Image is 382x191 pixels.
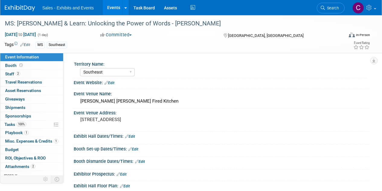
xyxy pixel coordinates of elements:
[120,184,130,188] a: Edit
[0,137,63,145] a: Misc. Expenses & Credits1
[5,88,41,93] span: Asset Reservations
[74,78,370,86] div: Event Website:
[117,172,127,176] a: Edit
[5,80,42,84] span: Travel Reservations
[0,154,63,162] a: ROI, Objectives & ROO
[74,108,370,116] div: Event Venue Address:
[0,53,63,61] a: Event Information
[0,163,63,171] a: Attachments2
[317,3,345,13] a: Search
[0,61,63,70] a: Booth
[5,97,25,101] span: Giveaways
[3,18,339,29] div: MS: [PERSON_NAME] & Learn: Unlocking the Power of Words - [PERSON_NAME]
[356,33,370,37] div: In-Person
[349,32,355,37] img: Format-Inperson.png
[78,97,365,106] div: [PERSON_NAME] [PERSON_NAME] Fired Kitchen
[5,130,29,135] span: Playbook
[17,122,26,127] span: 100%
[0,87,63,95] a: Asset Reservations
[5,122,26,127] span: Tasks
[0,112,63,120] a: Sponsorships
[18,63,24,68] span: Booth not reserved yet
[5,54,39,59] span: Event Information
[74,157,370,165] div: Booth Dismantle Dates/Times:
[5,114,31,118] span: Sponsorships
[0,171,63,179] a: more
[5,139,58,143] span: Misc. Expenses & Credits
[0,146,63,154] a: Budget
[128,147,138,151] a: Edit
[0,120,63,129] a: Tasks100%
[74,170,370,177] div: Exhibitor Prospectus:
[40,175,51,183] td: Personalize Event Tab Strip
[74,144,370,152] div: Booth Set-up Dates/Times:
[325,6,339,10] span: Search
[0,78,63,86] a: Travel Reservations
[42,5,94,10] span: Sales - Exhibits and Events
[352,2,364,14] img: Christine Lurz
[5,63,24,68] span: Booth
[5,41,30,48] td: Tags
[74,60,367,67] div: Territory Name:
[51,175,63,183] td: Toggle Event Tabs
[228,33,303,38] span: [GEOGRAPHIC_DATA], [GEOGRAPHIC_DATA]
[5,71,20,76] span: Staff
[74,181,370,189] div: Exhibit Hall Floor Plan:
[5,5,35,11] img: ExhibitDay
[5,105,25,110] span: Shipments
[5,164,35,169] span: Attachments
[0,129,63,137] a: Playbook1
[98,32,134,38] button: Committed
[47,42,67,48] div: Southeast
[135,160,145,164] a: Edit
[4,173,14,177] span: more
[74,132,370,140] div: Exhibit Hall Dates/Times:
[31,164,35,169] span: 2
[16,71,20,76] span: 2
[36,42,45,48] div: MS
[353,41,370,44] div: Event Rating
[5,147,19,152] span: Budget
[18,32,23,37] span: to
[74,89,370,97] div: Event Venue Name:
[104,81,114,85] a: Edit
[0,95,63,103] a: Giveaways
[20,43,30,47] a: Edit
[125,134,135,139] a: Edit
[5,32,36,37] span: [DATE] [DATE]
[5,156,46,160] span: ROI, Objectives & ROO
[0,70,63,78] a: Staff2
[0,104,63,112] a: Shipments
[316,31,370,41] div: Event Format
[37,33,48,37] span: (1 day)
[24,130,29,135] span: 1
[54,139,58,143] span: 1
[80,117,191,122] pre: [STREET_ADDRESS]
